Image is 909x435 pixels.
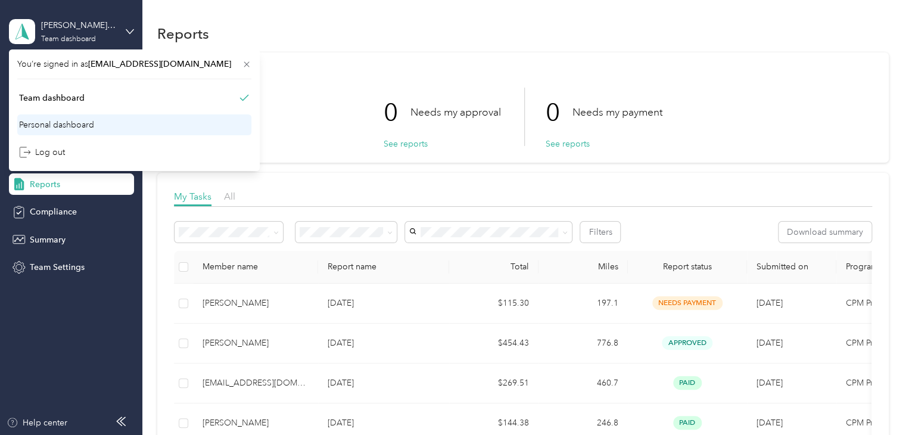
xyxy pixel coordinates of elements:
[41,19,116,32] div: [PERSON_NAME]'s Team
[410,105,501,120] p: Needs my approval
[384,138,428,150] button: See reports
[546,138,590,150] button: See reports
[449,363,538,403] td: $269.51
[30,178,60,191] span: Reports
[580,222,620,243] button: Filters
[19,146,65,159] div: Log out
[174,75,872,88] h1: My Tasks
[637,262,737,272] span: Report status
[449,284,538,324] td: $115.30
[757,298,783,308] span: [DATE]
[747,251,836,284] th: Submitted on
[673,416,702,430] span: paid
[384,88,410,138] p: 0
[157,27,209,40] h1: Reports
[203,262,309,272] div: Member name
[459,262,529,272] div: Total
[757,418,783,428] span: [DATE]
[17,58,251,70] span: You’re signed in as
[328,417,440,430] p: [DATE]
[449,324,538,363] td: $454.43
[203,417,309,430] div: [PERSON_NAME]
[30,261,85,274] span: Team Settings
[88,59,231,69] span: [EMAIL_ADDRESS][DOMAIN_NAME]
[652,296,723,310] span: needs payment
[662,336,712,350] span: approved
[538,324,628,363] td: 776.8
[757,378,783,388] span: [DATE]
[842,368,909,435] iframe: Everlance-gr Chat Button Frame
[328,337,440,350] p: [DATE]
[328,377,440,390] p: [DATE]
[19,92,85,104] div: Team dashboard
[224,191,235,202] span: All
[19,119,94,131] div: Personal dashboard
[7,417,67,429] button: Help center
[30,206,77,218] span: Compliance
[538,363,628,403] td: 460.7
[41,36,96,43] div: Team dashboard
[203,337,309,350] div: [PERSON_NAME]
[548,262,618,272] div: Miles
[673,376,702,390] span: paid
[174,191,211,202] span: My Tasks
[779,222,871,243] button: Download summary
[203,377,309,390] div: [EMAIL_ADDRESS][DOMAIN_NAME]
[538,284,628,324] td: 197.1
[546,88,572,138] p: 0
[328,297,440,310] p: [DATE]
[572,105,662,120] p: Needs my payment
[203,297,309,310] div: [PERSON_NAME]
[318,251,449,284] th: Report name
[757,338,783,348] span: [DATE]
[193,251,318,284] th: Member name
[30,234,66,246] span: Summary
